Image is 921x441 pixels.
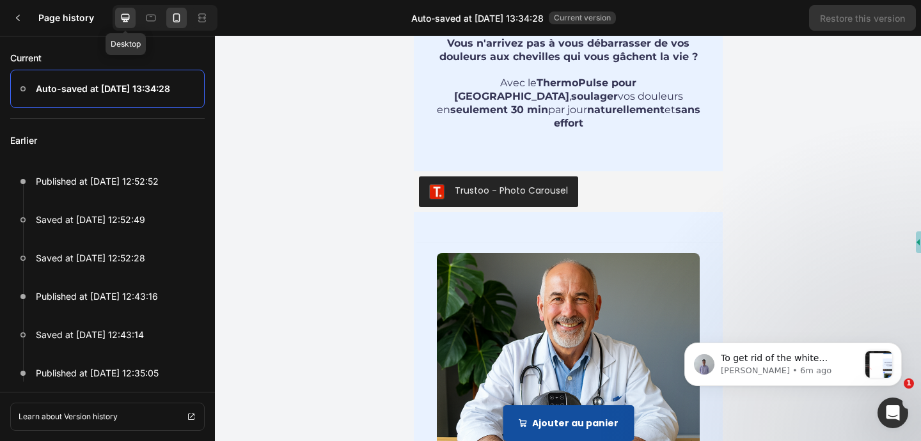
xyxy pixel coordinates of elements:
p: Auto-saved at [DATE] 13:34:28 [36,81,170,97]
span: Current version [549,12,616,24]
p: Current [10,47,205,70]
iframe: Intercom notifications message [665,317,921,406]
iframe: Design area [414,36,723,441]
button: Restore this version [809,5,916,31]
p: Saved at [DATE] 12:52:28 [36,251,145,266]
p: Published at [DATE] 12:52:52 [36,174,159,189]
button: Carousel Next Arrow [281,346,297,362]
div: Restore this version [820,12,905,25]
span: 1 [904,378,914,389]
p: Message from Brad, sent 6m ago [56,48,194,59]
span: Auto-saved at [DATE] 13:34:28 [411,12,544,25]
a: Learn about Version history [10,403,205,431]
p: Published at [DATE] 12:43:16 [36,289,158,304]
button: Carousel Back Arrow [12,346,28,362]
div: Trustoo - Star Rating Widget [51,401,179,415]
span: Mobile ( 483 px) [98,6,153,19]
p: Saved at [DATE] 12:52:49 [36,212,145,228]
h3: Page history [38,10,107,26]
div: Ajouter au panier [118,381,205,394]
iframe: Intercom live chat [878,398,908,428]
button: Ajouter au panier [89,369,220,405]
p: Earlier [10,119,205,162]
p: Published at [DATE] 12:35:05 [36,366,159,381]
img: Trustoo.png [26,401,41,417]
p: Learn about Version history [19,411,118,422]
p: Saved at [DATE] 12:43:14 [36,327,144,343]
span: To get rid of the white background around the Sticky Add To Cart button, can you try to select th... [56,36,192,148]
